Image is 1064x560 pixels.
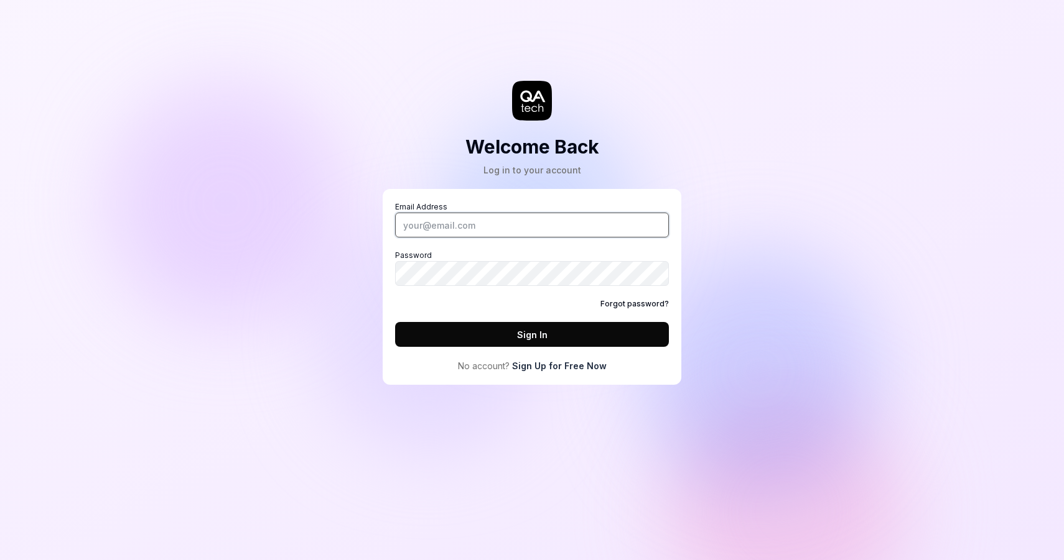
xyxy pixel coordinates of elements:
label: Email Address [395,201,669,237]
button: Sign In [395,322,669,347]
a: Forgot password? [600,298,669,310]
input: Password [395,261,669,286]
label: Password [395,250,669,286]
a: Sign Up for Free Now [512,359,607,372]
input: Email Address [395,213,669,237]
span: No account? [458,359,510,372]
h2: Welcome Back [465,133,599,161]
div: Log in to your account [465,163,599,177]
